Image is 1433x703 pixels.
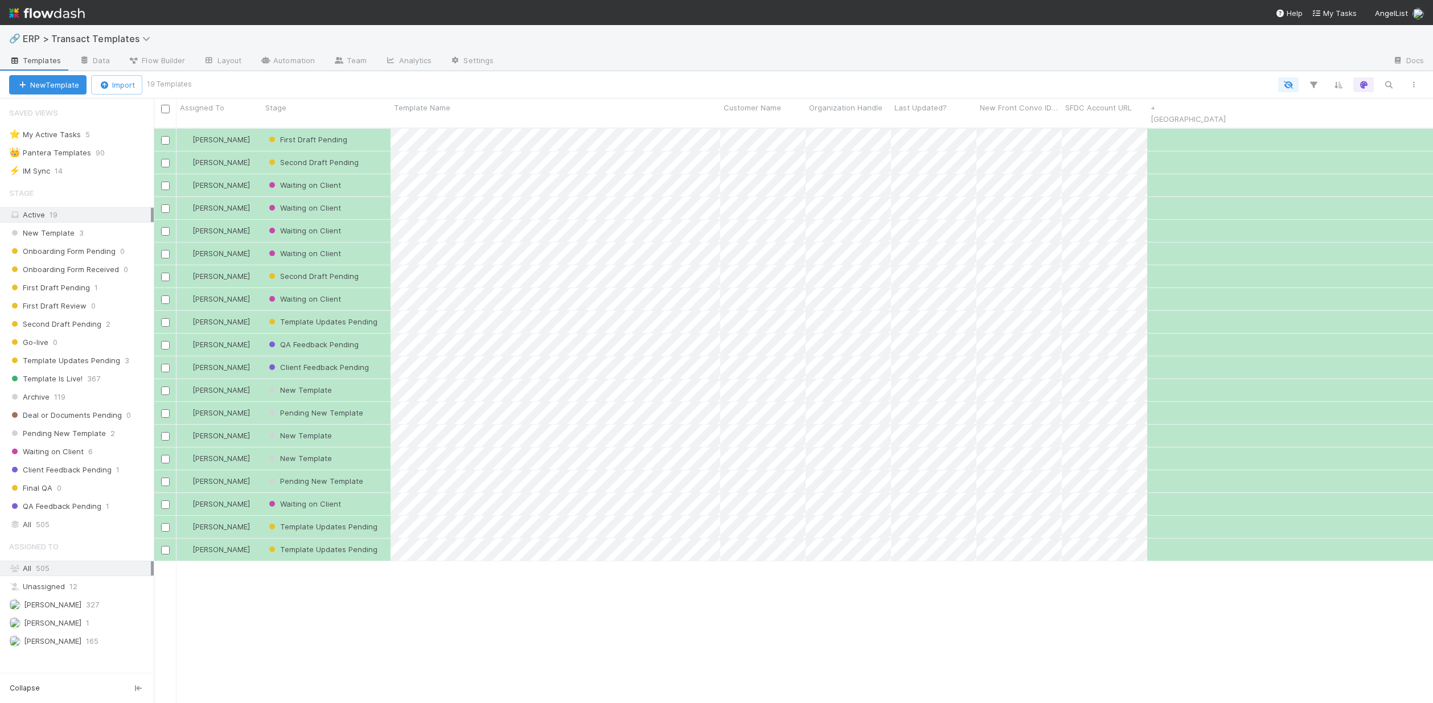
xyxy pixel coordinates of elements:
span: 1 [116,463,120,477]
span: Saved Views [9,101,58,124]
span: Template Is Live! [9,372,83,386]
div: New Template [266,384,332,396]
span: Onboarding Form Pending [9,244,116,258]
span: First Draft Pending [266,135,347,144]
div: Help [1275,7,1303,19]
span: [PERSON_NAME] [192,180,250,190]
span: 2 [106,317,110,331]
span: 0 [91,299,96,313]
img: avatar_ef15843f-6fde-4057-917e-3fb236f438ca.png [182,158,191,167]
span: Pending New Template [266,476,363,486]
div: Second Draft Pending [266,157,359,168]
div: [PERSON_NAME] [181,361,250,373]
span: Go-live [9,335,48,350]
div: Pantera Templates [9,146,91,160]
button: NewTemplate [9,75,87,94]
img: avatar_ef15843f-6fde-4057-917e-3fb236f438ca.png [1413,8,1424,19]
span: [PERSON_NAME] [192,431,250,440]
a: Docs [1383,52,1433,71]
span: [PERSON_NAME] [192,476,250,486]
img: avatar_ec9c1780-91d7-48bb-898e-5f40cebd5ff8.png [182,180,191,190]
span: 90 [96,146,116,160]
span: [PERSON_NAME] [192,226,250,235]
span: [PERSON_NAME] [192,249,250,258]
div: New Template [266,453,332,464]
span: New Template [266,454,332,463]
div: Template Updates Pending [266,521,377,532]
div: Second Draft Pending [266,270,359,282]
div: Active [9,208,151,222]
div: QA Feedback Pending [266,339,359,350]
div: Template Updates Pending [266,544,377,555]
span: [PERSON_NAME] [192,363,250,372]
div: IM Sync [9,164,50,178]
span: 1 [86,616,89,630]
div: [PERSON_NAME] [181,384,250,396]
div: [PERSON_NAME] [181,316,250,327]
span: [PERSON_NAME] [192,385,250,394]
img: logo-inverted-e16ddd16eac7371096b0.svg [9,3,85,23]
span: Assigned To [9,535,59,558]
span: [PERSON_NAME] [24,618,81,627]
span: Stage [9,182,34,204]
span: 165 [86,634,98,648]
img: avatar_ef15843f-6fde-4057-917e-3fb236f438ca.png [182,249,191,258]
span: 0 [57,481,61,495]
span: Second Draft Pending [9,317,101,331]
span: QA Feedback Pending [9,499,101,513]
span: Assigned To [180,102,224,113]
span: 367 [87,372,100,386]
div: My Active Tasks [9,128,81,142]
span: 505 [36,517,50,532]
span: [PERSON_NAME] [192,203,250,212]
a: Data [70,52,119,71]
img: avatar_ec9c1780-91d7-48bb-898e-5f40cebd5ff8.png [9,635,20,647]
div: [PERSON_NAME] [181,521,250,532]
span: [PERSON_NAME] [192,545,250,554]
input: Toggle Row Selected [161,136,170,145]
img: avatar_ec9c1780-91d7-48bb-898e-5f40cebd5ff8.png [182,226,191,235]
span: My Tasks [1312,9,1357,18]
span: 14 [55,164,74,178]
span: Waiting on Client [266,499,341,508]
span: Stage [265,102,286,113]
img: avatar_ec9c1780-91d7-48bb-898e-5f40cebd5ff8.png [182,135,191,144]
span: 👑 [9,147,20,157]
span: 0 [124,262,128,277]
span: 3 [79,226,84,240]
div: [PERSON_NAME] [181,157,250,168]
a: Automation [251,52,324,71]
div: Waiting on Client [266,179,341,191]
span: 6 [88,445,93,459]
span: Template Updates Pending [9,353,120,368]
span: 3 [125,353,129,368]
input: Toggle Row Selected [161,500,170,509]
img: avatar_ef15843f-6fde-4057-917e-3fb236f438ca.png [182,272,191,281]
img: avatar_ec9c1780-91d7-48bb-898e-5f40cebd5ff8.png [182,431,191,440]
input: Toggle Row Selected [161,227,170,236]
img: avatar_ec9c1780-91d7-48bb-898e-5f40cebd5ff8.png [182,385,191,394]
span: 1 [106,499,109,513]
div: Waiting on Client [266,248,341,259]
div: Pending New Template [266,475,363,487]
input: Toggle Row Selected [161,204,170,213]
span: Second Draft Pending [266,272,359,281]
span: 12 [69,579,77,594]
span: 🔗 [9,34,20,43]
div: [PERSON_NAME] [181,248,250,259]
a: My Tasks [1312,7,1357,19]
div: [PERSON_NAME] [181,339,250,350]
img: avatar_ec9c1780-91d7-48bb-898e-5f40cebd5ff8.png [182,203,191,212]
span: New Front Convo ID or URL [980,102,1059,113]
span: ⭐ [9,129,20,139]
span: Waiting on Client [266,203,341,212]
span: Template Updates Pending [266,317,377,326]
span: [PERSON_NAME] [192,158,250,167]
span: Flow Builder [128,55,185,66]
span: 5 [85,128,101,142]
button: Import [91,75,142,94]
span: Waiting on Client [266,226,341,235]
div: Pending New Template [266,407,363,418]
span: Waiting on Client [266,180,341,190]
input: Toggle Row Selected [161,546,170,554]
